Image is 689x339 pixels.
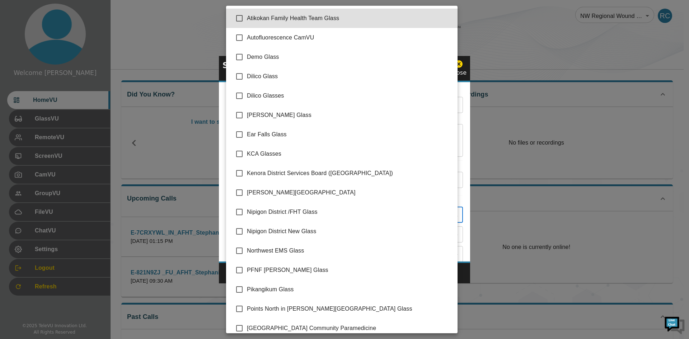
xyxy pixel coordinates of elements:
span: Dilico Glasses [247,91,452,100]
span: [PERSON_NAME] Glass [247,111,452,119]
textarea: Type your message and hit 'Enter' [4,196,137,221]
span: Atikokan Family Health Team Glass [247,14,452,23]
span: PFNF [PERSON_NAME] Glass [247,266,452,274]
span: KCA Glasses [247,150,452,158]
span: Ear Falls Glass [247,130,452,139]
div: Chat with us now [37,38,121,47]
span: Autofluorescence CamVU [247,33,452,42]
span: Points North in [PERSON_NAME][GEOGRAPHIC_DATA] Glass [247,305,452,313]
span: Northwest EMS Glass [247,246,452,255]
span: We're online! [42,90,99,163]
span: Kenora District Services Board ([GEOGRAPHIC_DATA]) [247,169,452,178]
span: Dilico Glass [247,72,452,81]
span: Pikangikum Glass [247,285,452,294]
img: d_736959983_company_1615157101543_736959983 [12,33,30,51]
span: Nipigon District /FHT Glass [247,208,452,216]
span: [PERSON_NAME][GEOGRAPHIC_DATA] [247,188,452,197]
span: Nipigon District New Glass [247,227,452,236]
span: Demo Glass [247,53,452,61]
div: Minimize live chat window [118,4,135,21]
img: Chat Widget [664,314,685,335]
span: [GEOGRAPHIC_DATA] Community Paramedicine [247,324,452,333]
